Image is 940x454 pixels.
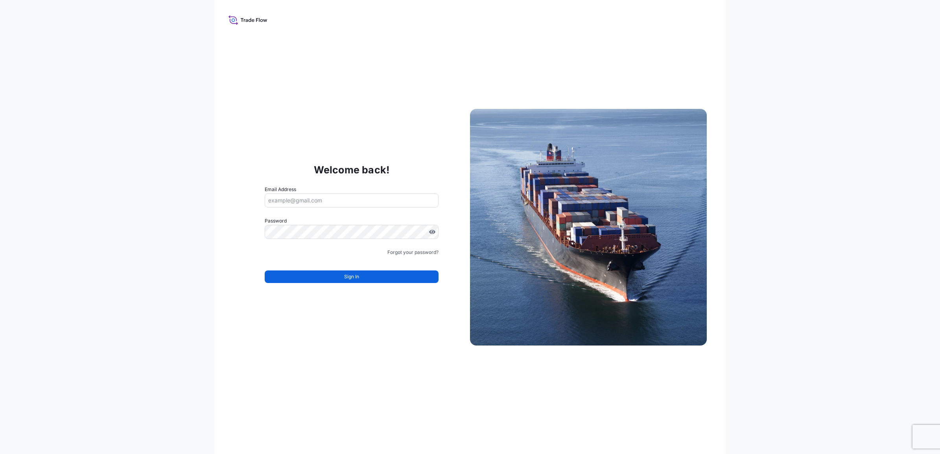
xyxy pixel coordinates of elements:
a: Forgot your password? [387,248,439,256]
button: Sign In [265,270,439,283]
span: Sign In [344,273,359,281]
label: Password [265,217,439,225]
button: Show password [429,229,435,235]
img: Ship illustration [470,109,707,346]
input: example@gmail.com [265,193,439,208]
p: Welcome back! [314,164,390,176]
label: Email Address [265,186,296,193]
